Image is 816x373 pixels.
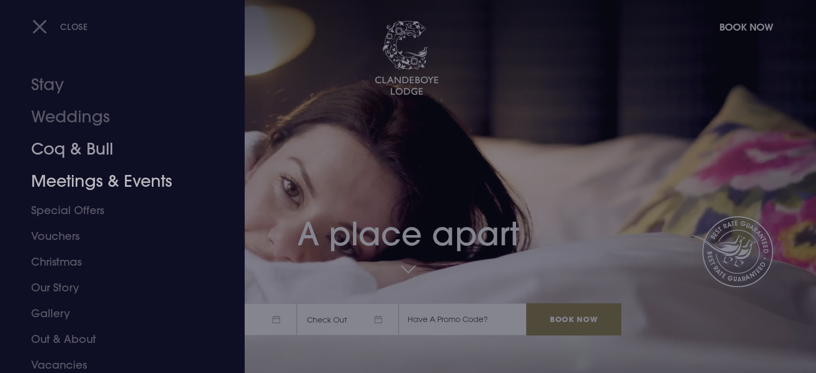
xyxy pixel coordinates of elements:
a: Stay [31,69,201,101]
button: Close [32,16,88,38]
a: Vouchers [31,223,201,249]
a: Meetings & Events [31,165,201,198]
a: Our Story [31,275,201,301]
a: Weddings [31,101,201,133]
a: Christmas [31,249,201,275]
a: Gallery [31,301,201,326]
a: Coq & Bull [31,133,201,165]
a: Out & About [31,326,201,352]
span: Close [60,21,88,32]
a: Special Offers [31,198,201,223]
